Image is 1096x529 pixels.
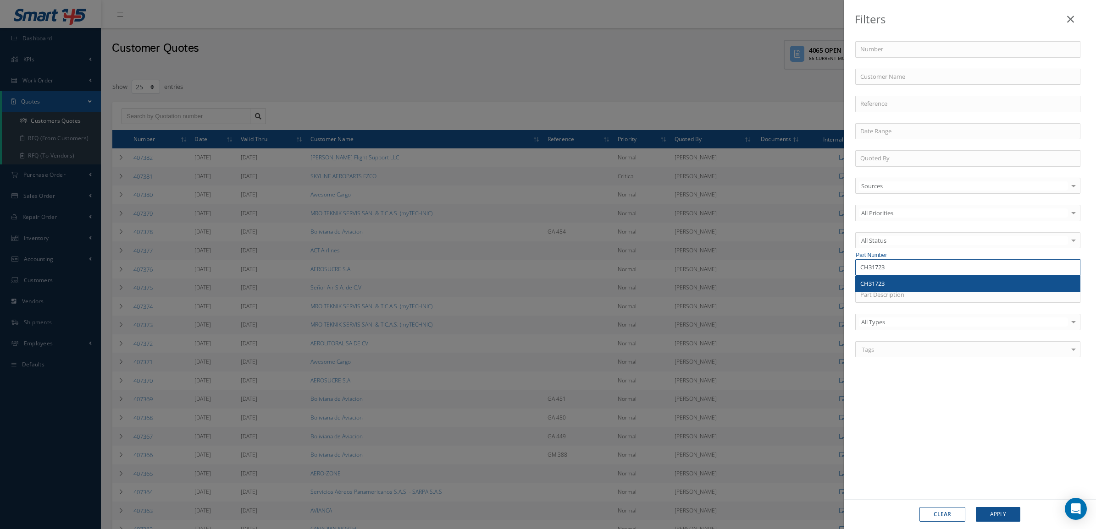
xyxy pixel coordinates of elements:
input: Customer Name [855,69,1080,85]
button: Clear [919,507,965,522]
span: All Types [859,317,1068,327]
input: Number [855,41,1080,58]
span: All Priorities [859,208,1068,218]
span: CH31723 [860,279,885,288]
span: Tags [859,345,874,354]
div: Open Intercom Messenger [1065,498,1087,520]
span: All Status [859,236,1068,245]
label: Part Number [856,251,1080,259]
b: Filters [855,11,886,27]
input: Reference [855,96,1080,112]
input: Part Description [855,287,1080,303]
span: Sources [859,181,1068,191]
input: Date Range [855,123,1080,140]
input: Part Number [855,259,1080,276]
button: Apply [976,507,1020,522]
input: Quoted By [855,150,1080,167]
